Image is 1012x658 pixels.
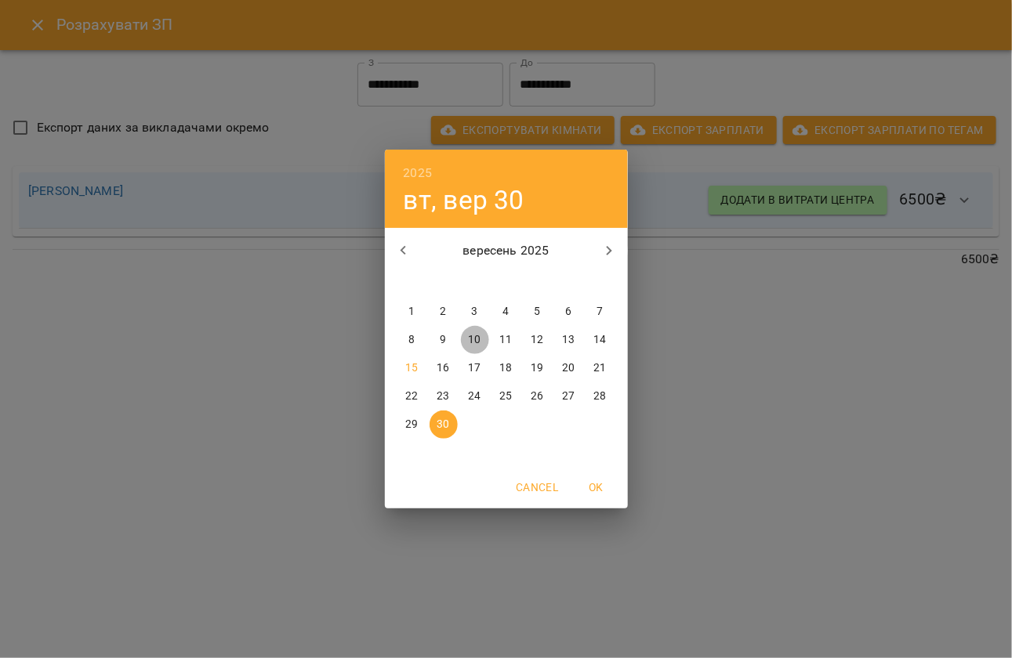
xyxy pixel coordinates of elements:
[555,354,583,382] button: 20
[437,417,449,432] p: 30
[461,274,489,290] span: ср
[555,382,583,410] button: 27
[430,354,458,382] button: 16
[422,241,590,260] p: вересень 2025
[586,326,615,354] button: 14
[534,304,540,320] p: 5
[461,298,489,326] button: 3
[524,298,552,326] button: 5
[492,382,521,410] button: 25
[531,332,543,348] p: 12
[405,417,418,432] p: 29
[398,382,426,410] button: 22
[502,304,509,320] p: 4
[586,382,615,410] button: 28
[516,478,558,497] span: Cancel
[437,389,449,404] p: 23
[398,410,426,439] button: 29
[440,304,446,320] p: 2
[510,473,564,501] button: Cancel
[404,162,433,184] button: 2025
[571,473,622,501] button: OK
[468,360,481,376] p: 17
[492,326,521,354] button: 11
[586,354,615,382] button: 21
[468,332,481,348] p: 10
[562,389,575,404] p: 27
[461,382,489,410] button: 24
[461,326,489,354] button: 10
[492,274,521,290] span: чт
[586,298,615,326] button: 7
[408,304,415,320] p: 1
[499,332,512,348] p: 11
[531,360,543,376] p: 19
[565,304,571,320] p: 6
[430,382,458,410] button: 23
[499,389,512,404] p: 25
[471,304,477,320] p: 3
[524,326,552,354] button: 12
[492,298,521,326] button: 4
[461,354,489,382] button: 17
[430,326,458,354] button: 9
[586,274,615,290] span: нд
[593,389,606,404] p: 28
[524,354,552,382] button: 19
[597,304,603,320] p: 7
[468,389,481,404] p: 24
[437,360,449,376] p: 16
[404,184,524,216] button: вт, вер 30
[578,478,615,497] span: OK
[430,298,458,326] button: 2
[555,326,583,354] button: 13
[593,332,606,348] p: 14
[405,360,418,376] p: 15
[398,326,426,354] button: 8
[562,332,575,348] p: 13
[398,354,426,382] button: 15
[430,410,458,439] button: 30
[555,298,583,326] button: 6
[562,360,575,376] p: 20
[405,389,418,404] p: 22
[555,274,583,290] span: сб
[499,360,512,376] p: 18
[524,382,552,410] button: 26
[492,354,521,382] button: 18
[524,274,552,290] span: пт
[531,389,543,404] p: 26
[408,332,415,348] p: 8
[593,360,606,376] p: 21
[440,332,446,348] p: 9
[430,274,458,290] span: вт
[398,298,426,326] button: 1
[398,274,426,290] span: пн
